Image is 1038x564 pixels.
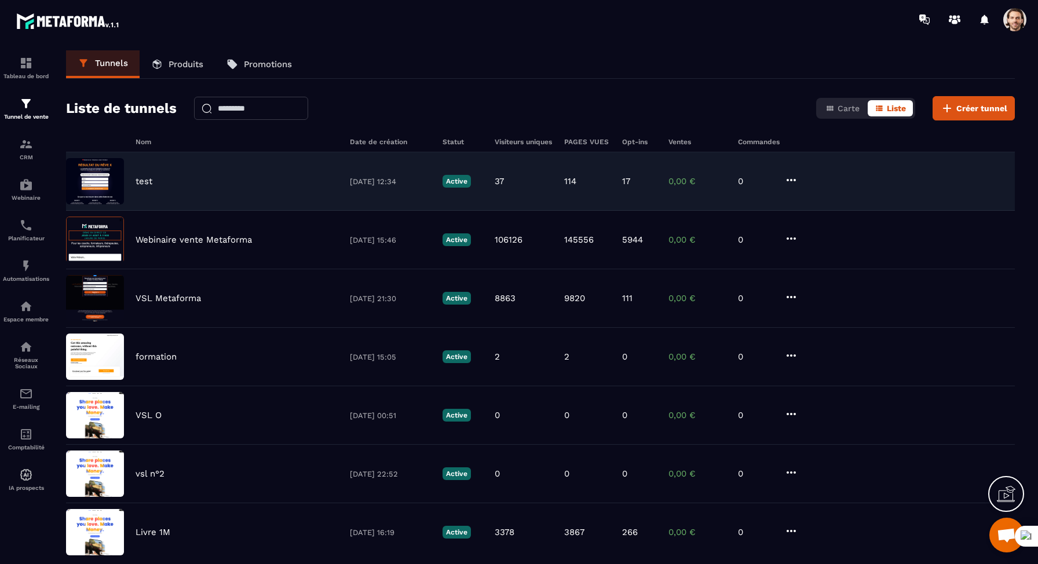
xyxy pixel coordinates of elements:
[19,299,33,313] img: automations
[443,175,471,188] p: Active
[443,467,471,480] p: Active
[738,351,773,362] p: 0
[3,485,49,491] p: IA prospects
[668,138,726,146] h6: Ventes
[19,468,33,482] img: automations
[443,350,471,363] p: Active
[66,97,177,120] h2: Liste de tunnels
[738,176,773,186] p: 0
[3,169,49,210] a: automationsautomationsWebinaire
[350,411,431,420] p: [DATE] 00:51
[495,351,500,362] p: 2
[3,210,49,250] a: schedulerschedulerPlanificateur
[136,293,201,303] p: VSL Metaforma
[3,154,49,160] p: CRM
[495,138,553,146] h6: Visiteurs uniques
[738,138,780,146] h6: Commandes
[350,138,431,146] h6: Date de création
[495,293,516,303] p: 8863
[668,235,726,245] p: 0,00 €
[443,409,471,422] p: Active
[350,353,431,361] p: [DATE] 15:05
[495,468,500,479] p: 0
[887,104,906,113] span: Liste
[3,73,49,79] p: Tableau de bord
[956,102,1007,114] span: Créer tunnel
[350,294,431,303] p: [DATE] 21:30
[989,518,1024,552] a: Mở cuộc trò chuyện
[66,334,124,380] img: image
[136,527,170,537] p: Livre 1M
[868,100,913,116] button: Liste
[136,351,177,362] p: formation
[19,427,33,441] img: accountant
[215,50,304,78] a: Promotions
[350,177,431,186] p: [DATE] 12:34
[3,88,49,129] a: formationformationTunnel de vente
[668,176,726,186] p: 0,00 €
[19,56,33,70] img: formation
[3,235,49,241] p: Planificateur
[838,104,860,113] span: Carte
[3,129,49,169] a: formationformationCRM
[19,97,33,111] img: formation
[564,138,611,146] h6: PAGES VUES
[668,527,726,537] p: 0,00 €
[495,410,500,420] p: 0
[350,470,431,478] p: [DATE] 22:52
[350,528,431,537] p: [DATE] 16:19
[564,410,569,420] p: 0
[564,468,569,479] p: 0
[564,351,569,362] p: 2
[19,178,33,192] img: automations
[16,10,120,31] img: logo
[66,509,124,555] img: image
[668,351,726,362] p: 0,00 €
[66,50,140,78] a: Tunnels
[622,410,627,420] p: 0
[3,404,49,410] p: E-mailing
[668,468,726,479] p: 0,00 €
[136,468,165,479] p: vsl n°2
[136,235,252,245] p: Webinaire vente Metaforma
[244,59,292,69] p: Promotions
[495,235,522,245] p: 106126
[3,291,49,331] a: automationsautomationsEspace membre
[19,387,33,401] img: email
[564,176,576,186] p: 114
[19,137,33,151] img: formation
[564,293,585,303] p: 9820
[136,138,338,146] h6: Nom
[622,293,633,303] p: 111
[19,259,33,273] img: automations
[66,158,124,204] img: image
[443,526,471,539] p: Active
[3,378,49,419] a: emailemailE-mailing
[95,58,128,68] p: Tunnels
[66,392,124,438] img: image
[443,292,471,305] p: Active
[564,527,584,537] p: 3867
[19,218,33,232] img: scheduler
[3,113,49,120] p: Tunnel de vente
[738,527,773,537] p: 0
[66,217,124,263] img: image
[738,468,773,479] p: 0
[622,468,627,479] p: 0
[140,50,215,78] a: Produits
[564,235,594,245] p: 145556
[738,410,773,420] p: 0
[622,351,627,362] p: 0
[66,451,124,497] img: image
[443,233,471,246] p: Active
[3,276,49,282] p: Automatisations
[622,235,643,245] p: 5944
[136,410,162,420] p: VSL O
[3,419,49,459] a: accountantaccountantComptabilité
[738,293,773,303] p: 0
[818,100,867,116] button: Carte
[622,527,638,537] p: 266
[622,138,657,146] h6: Opt-ins
[3,195,49,201] p: Webinaire
[668,293,726,303] p: 0,00 €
